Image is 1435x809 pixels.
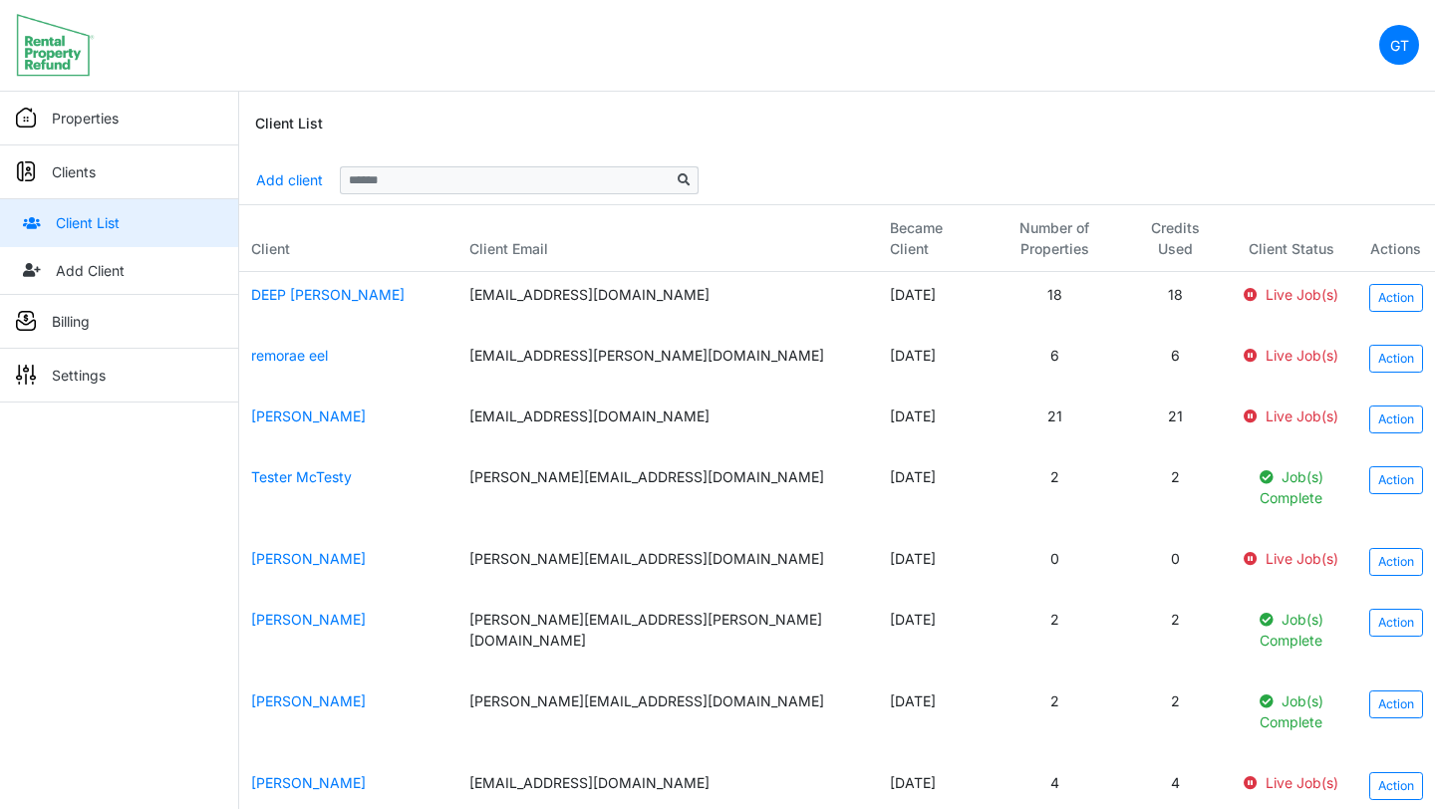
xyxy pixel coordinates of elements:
td: 2 [984,678,1126,760]
td: 2 [1126,678,1225,760]
a: DEEP [PERSON_NAME] [251,286,405,303]
td: 18 [1126,271,1225,333]
td: [DATE] [878,678,984,760]
a: Action [1369,345,1423,373]
a: [PERSON_NAME] [251,774,366,791]
a: Action [1369,772,1423,800]
a: GT [1379,25,1419,65]
td: [PERSON_NAME][EMAIL_ADDRESS][DOMAIN_NAME] [457,536,878,597]
a: Action [1369,609,1423,637]
td: [PERSON_NAME][EMAIL_ADDRESS][DOMAIN_NAME] [457,454,878,536]
img: sidemenu_billing.png [16,311,36,331]
td: [EMAIL_ADDRESS][PERSON_NAME][DOMAIN_NAME] [457,333,878,394]
h6: Client List [255,116,323,133]
p: Live Job(s) [1237,284,1345,305]
td: [DATE] [878,536,984,597]
td: 6 [984,333,1126,394]
p: Settings [52,365,106,386]
th: Number of Properties [984,205,1126,272]
a: Action [1369,690,1423,718]
p: Live Job(s) [1237,345,1345,366]
p: Live Job(s) [1237,772,1345,793]
td: [PERSON_NAME][EMAIL_ADDRESS][DOMAIN_NAME] [457,678,878,760]
a: Action [1369,405,1423,433]
p: Properties [52,108,119,129]
td: 0 [1126,536,1225,597]
a: remorae eel [251,347,328,364]
img: sidemenu_properties.png [16,108,36,128]
td: 2 [1126,454,1225,536]
p: Live Job(s) [1237,405,1345,426]
td: [DATE] [878,394,984,454]
p: Job(s) Complete [1237,690,1345,732]
a: [PERSON_NAME] [251,550,366,567]
td: [EMAIL_ADDRESS][DOMAIN_NAME] [457,271,878,333]
img: sidemenu_client.png [16,161,36,181]
td: [EMAIL_ADDRESS][DOMAIN_NAME] [457,394,878,454]
p: Job(s) Complete [1237,609,1345,651]
td: [DATE] [878,454,984,536]
td: 6 [1126,333,1225,394]
th: Actions [1357,205,1435,272]
td: [DATE] [878,271,984,333]
a: Action [1369,284,1423,312]
p: GT [1390,35,1409,56]
a: Action [1369,548,1423,576]
p: Live Job(s) [1237,548,1345,569]
a: Add client [255,162,324,197]
td: 21 [1126,394,1225,454]
td: 18 [984,271,1126,333]
td: 21 [984,394,1126,454]
a: Action [1369,466,1423,494]
a: Tester McTesty [251,468,352,485]
a: [PERSON_NAME] [251,407,366,424]
input: Sizing example input [340,166,671,194]
td: 2 [984,454,1126,536]
td: [DATE] [878,597,984,678]
img: sidemenu_settings.png [16,365,36,385]
th: Client [239,205,457,272]
a: [PERSON_NAME] [251,611,366,628]
th: Credits Used [1126,205,1225,272]
td: 0 [984,536,1126,597]
p: Clients [52,161,96,182]
th: Became Client [878,205,984,272]
th: Client Email [457,205,878,272]
img: spp logo [16,13,95,77]
td: 2 [1126,597,1225,678]
td: [PERSON_NAME][EMAIL_ADDRESS][PERSON_NAME][DOMAIN_NAME] [457,597,878,678]
p: Billing [52,311,90,332]
td: [DATE] [878,333,984,394]
p: Job(s) Complete [1237,466,1345,508]
td: 2 [984,597,1126,678]
a: [PERSON_NAME] [251,692,366,709]
th: Client Status [1225,205,1357,272]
